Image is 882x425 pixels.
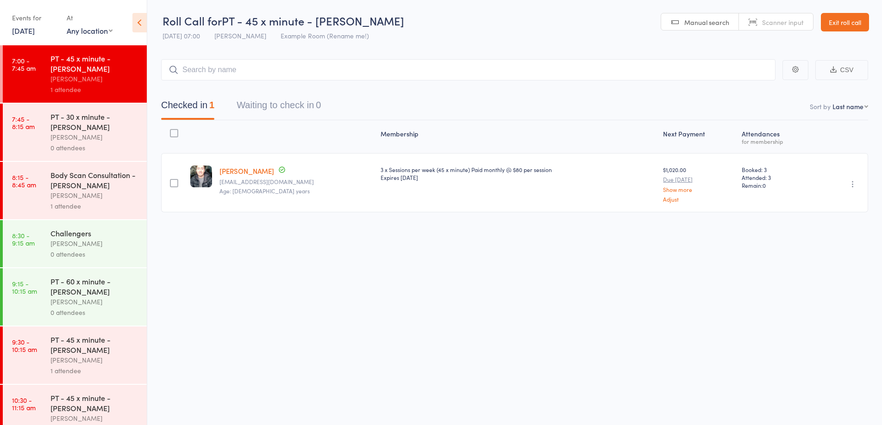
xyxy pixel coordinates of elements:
div: $1,020.00 [663,166,734,202]
a: Exit roll call [821,13,869,31]
small: Due [DATE] [663,176,734,183]
span: Age: [DEMOGRAPHIC_DATA] years [219,187,310,195]
span: Booked: 3 [742,166,811,173]
div: Last name [832,102,863,111]
a: 9:15 -10:15 amPT - 60 x minute - [PERSON_NAME][PERSON_NAME]0 attendees [3,268,147,326]
div: [PERSON_NAME] [50,413,139,424]
time: 10:30 - 11:15 am [12,396,36,411]
small: bennettja89@gmail.com [219,179,373,185]
a: Adjust [663,196,734,202]
a: 7:00 -7:45 amPT - 45 x minute - [PERSON_NAME][PERSON_NAME]1 attendee [3,45,147,103]
div: 0 attendees [50,307,139,318]
div: At [67,10,113,25]
span: Scanner input [762,18,804,27]
span: PT - 45 x minute - [PERSON_NAME] [222,13,404,28]
span: Remain: [742,181,811,189]
img: image1724029827.png [190,166,212,187]
input: Search by name [161,59,776,80]
time: 8:30 - 9:15 am [12,232,35,246]
div: 1 [209,100,214,110]
div: 1 attendee [50,201,139,211]
div: PT - 45 x minute - [PERSON_NAME] [50,393,139,413]
span: Roll Call for [163,13,222,28]
div: [PERSON_NAME] [50,355,139,365]
div: 1 attendee [50,84,139,95]
span: 0 [763,181,766,189]
div: [PERSON_NAME] [50,190,139,201]
div: PT - 45 x minute - [PERSON_NAME] [50,53,139,74]
div: [PERSON_NAME] [50,238,139,249]
button: CSV [815,60,868,80]
div: [PERSON_NAME] [50,74,139,84]
span: [DATE] 07:00 [163,31,200,40]
div: [PERSON_NAME] [50,132,139,142]
div: for membership [742,138,811,144]
a: [DATE] [12,25,35,36]
time: 7:00 - 7:45 am [12,57,36,72]
span: [PERSON_NAME] [214,31,266,40]
a: 7:45 -8:15 amPT - 30 x minute - [PERSON_NAME][PERSON_NAME]0 attendees [3,104,147,161]
div: Any location [67,25,113,36]
div: Next Payment [659,124,738,149]
div: 0 [316,100,321,110]
time: 9:30 - 10:15 am [12,338,37,353]
div: PT - 45 x minute - [PERSON_NAME] [50,334,139,355]
time: 7:45 - 8:15 am [12,115,35,130]
a: 8:30 -9:15 amChallengers[PERSON_NAME]0 attendees [3,220,147,267]
span: Example Room (Rename me!) [281,31,369,40]
time: 8:15 - 8:45 am [12,173,36,188]
span: Attended: 3 [742,173,811,181]
div: Atten­dances [738,124,815,149]
label: Sort by [810,102,831,111]
a: 8:15 -8:45 amBody Scan Consultation - [PERSON_NAME][PERSON_NAME]1 attendee [3,162,147,219]
div: PT - 60 x minute - [PERSON_NAME] [50,276,139,296]
a: Show more [663,186,734,192]
div: 3 x Sessions per week (45 x minute) Paid monthly @ $80 per session [381,166,656,181]
div: 0 attendees [50,249,139,259]
div: 1 attendee [50,365,139,376]
button: Waiting to check in0 [237,95,321,120]
a: [PERSON_NAME] [219,166,274,176]
span: Manual search [684,18,729,27]
a: 9:30 -10:15 amPT - 45 x minute - [PERSON_NAME][PERSON_NAME]1 attendee [3,326,147,384]
div: [PERSON_NAME] [50,296,139,307]
div: 0 attendees [50,142,139,153]
div: PT - 30 x minute - [PERSON_NAME] [50,111,139,132]
div: Body Scan Consultation - [PERSON_NAME] [50,170,139,190]
div: Membership [377,124,659,149]
button: Checked in1 [161,95,214,120]
div: Challengers [50,228,139,238]
div: Events for [12,10,57,25]
div: Expires [DATE] [381,173,656,181]
time: 9:15 - 10:15 am [12,280,37,295]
